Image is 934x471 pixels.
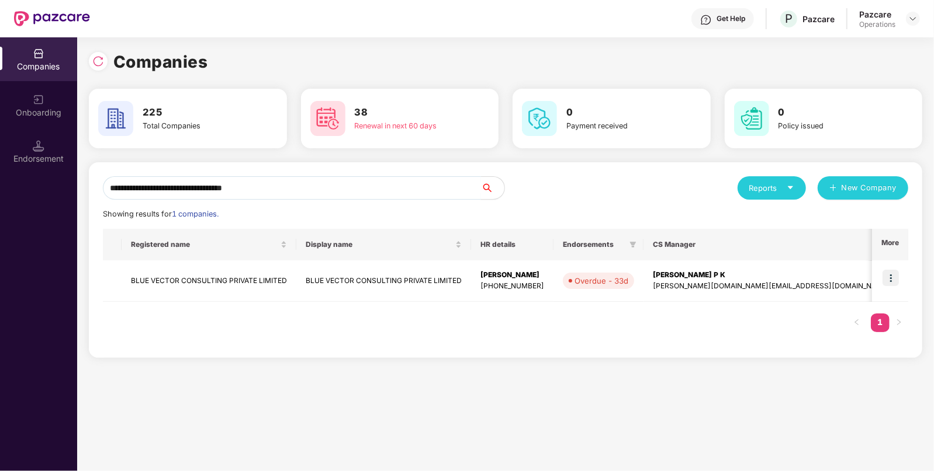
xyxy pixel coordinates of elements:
[787,184,794,191] span: caret-down
[847,313,866,332] li: Previous Page
[480,281,544,292] div: [PHONE_NUMBER]
[629,241,636,248] span: filter
[98,101,133,136] img: svg+xml;base64,PHN2ZyB4bWxucz0iaHR0cDovL3d3dy53My5vcmcvMjAwMC9zdmciIHdpZHRoPSI2MCIgaGVpZ2h0PSI2MC...
[847,313,866,332] button: left
[480,270,544,281] div: [PERSON_NAME]
[172,210,219,218] span: 1 companies.
[653,281,890,292] div: [PERSON_NAME][DOMAIN_NAME][EMAIL_ADDRESS][DOMAIN_NAME]
[890,313,908,332] li: Next Page
[717,14,745,23] div: Get Help
[779,120,879,132] div: Policy issued
[818,176,908,200] button: plusNew Company
[355,120,455,132] div: Renewal in next 60 days
[829,184,837,193] span: plus
[480,176,505,200] button: search
[908,14,918,23] img: svg+xml;base64,PHN2ZyBpZD0iRHJvcGRvd24tMzJ4MzIiIHhtbG5zPSJodHRwOi8vd3d3LnczLm9yZy8yMDAwL3N2ZyIgd2...
[802,13,835,25] div: Pazcare
[113,49,208,75] h1: Companies
[895,319,902,326] span: right
[627,238,639,252] span: filter
[143,105,243,120] h3: 225
[480,183,504,193] span: search
[143,120,243,132] div: Total Companies
[779,105,879,120] h3: 0
[842,182,897,194] span: New Company
[859,20,895,29] div: Operations
[92,55,104,67] img: svg+xml;base64,PHN2ZyBpZD0iUmVsb2FkLTMyeDMyIiB4bWxucz0iaHR0cDovL3d3dy53My5vcmcvMjAwMC9zdmciIHdpZH...
[122,260,296,302] td: BLUE VECTOR CONSULTING PRIVATE LIMITED
[859,9,895,20] div: Pazcare
[871,313,890,332] li: 1
[871,313,890,331] a: 1
[700,14,712,26] img: svg+xml;base64,PHN2ZyBpZD0iSGVscC0zMngzMiIgeG1sbnM9Imh0dHA6Ly93d3cudzMub3JnLzIwMDAvc3ZnIiB3aWR0aD...
[33,140,44,152] img: svg+xml;base64,PHN2ZyB3aWR0aD0iMTQuNSIgaGVpZ2h0PSIxNC41IiB2aWV3Qm94PSIwIDAgMTYgMTYiIGZpbGw9Im5vbm...
[653,270,890,281] div: [PERSON_NAME] P K
[853,319,860,326] span: left
[306,240,453,249] span: Display name
[872,229,908,260] th: More
[131,240,278,249] span: Registered name
[296,260,471,302] td: BLUE VECTOR CONSULTING PRIVATE LIMITED
[890,313,908,332] button: right
[355,105,455,120] h3: 38
[14,11,90,26] img: New Pazcare Logo
[33,94,44,106] img: svg+xml;base64,PHN2ZyB3aWR0aD0iMjAiIGhlaWdodD0iMjAiIHZpZXdCb3g9IjAgMCAyMCAyMCIgZmlsbD0ibm9uZSIgeG...
[33,48,44,60] img: svg+xml;base64,PHN2ZyBpZD0iQ29tcGFuaWVzIiB4bWxucz0iaHR0cDovL3d3dy53My5vcmcvMjAwMC9zdmciIHdpZHRoPS...
[785,12,793,26] span: P
[749,182,794,194] div: Reports
[734,101,769,136] img: svg+xml;base64,PHN2ZyB4bWxucz0iaHR0cDovL3d3dy53My5vcmcvMjAwMC9zdmciIHdpZHRoPSI2MCIgaGVpZ2h0PSI2MC...
[471,229,554,260] th: HR details
[563,240,625,249] span: Endorsements
[296,229,471,260] th: Display name
[122,229,296,260] th: Registered name
[566,105,667,120] h3: 0
[883,270,899,286] img: icon
[522,101,557,136] img: svg+xml;base64,PHN2ZyB4bWxucz0iaHR0cDovL3d3dy53My5vcmcvMjAwMC9zdmciIHdpZHRoPSI2MCIgaGVpZ2h0PSI2MC...
[575,275,628,287] div: Overdue - 33d
[310,101,345,136] img: svg+xml;base64,PHN2ZyB4bWxucz0iaHR0cDovL3d3dy53My5vcmcvMjAwMC9zdmciIHdpZHRoPSI2MCIgaGVpZ2h0PSI2MC...
[653,240,880,249] span: CS Manager
[103,210,219,218] span: Showing results for
[566,120,667,132] div: Payment received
